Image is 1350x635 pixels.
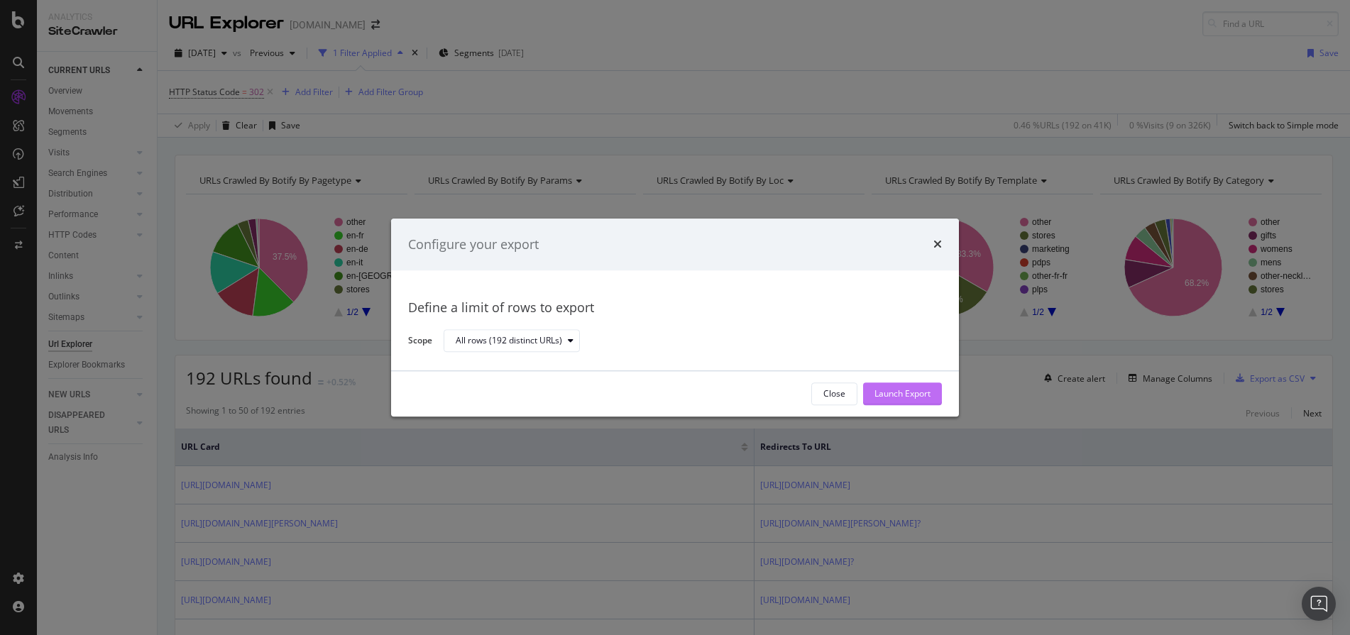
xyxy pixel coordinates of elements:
div: Close [823,388,845,400]
label: Scope [408,334,432,350]
div: times [933,236,942,254]
div: All rows (192 distinct URLs) [456,337,562,346]
div: Configure your export [408,236,539,254]
button: Close [811,382,857,405]
div: modal [391,219,959,416]
div: Launch Export [874,388,931,400]
button: All rows (192 distinct URLs) [444,330,580,353]
div: Open Intercom Messenger [1302,587,1336,621]
div: Define a limit of rows to export [408,299,942,318]
button: Launch Export [863,382,942,405]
